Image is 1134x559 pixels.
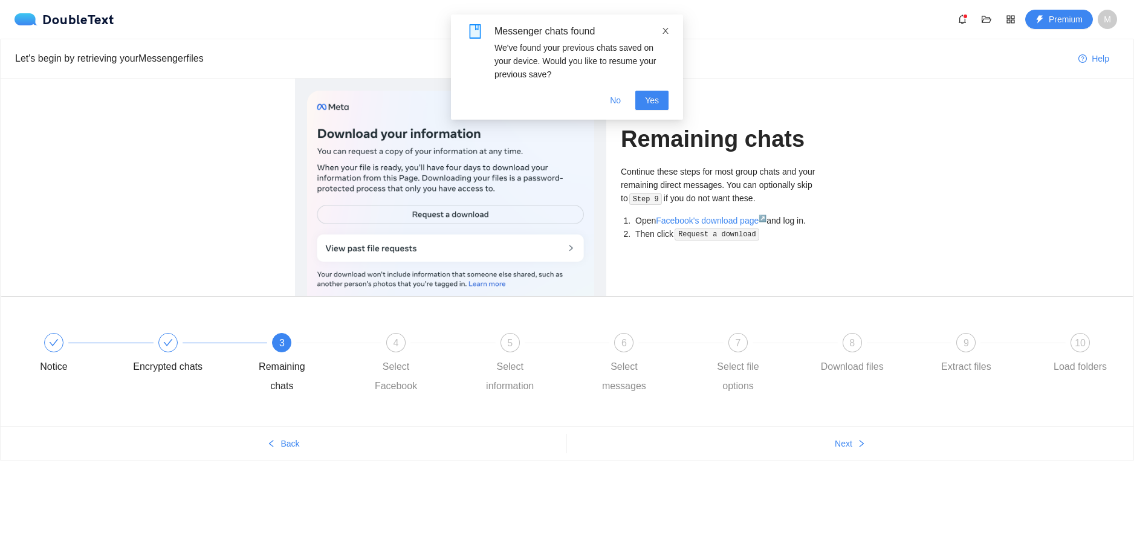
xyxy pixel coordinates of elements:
[507,338,513,348] span: 5
[279,338,285,348] span: 3
[629,193,662,205] code: Step 9
[1035,15,1044,25] span: thunderbolt
[600,91,630,110] button: No
[133,333,247,376] div: Encrypted chats
[361,357,431,396] div: Select Facebook
[394,338,399,348] span: 4
[361,333,475,396] div: 4Select Facebook
[633,227,839,241] li: Then click
[931,333,1045,376] div: 9Extract files
[1025,10,1093,29] button: thunderboltPremium
[1092,52,1109,65] span: Help
[468,24,482,39] span: book
[494,41,669,81] div: We've found your previous chats saved on your device. Would you like to resume your previous save?
[703,333,817,396] div: 7Select file options
[621,338,627,348] span: 6
[1104,10,1111,29] span: M
[567,434,1133,453] button: Nextright
[661,27,670,35] span: close
[19,333,133,376] div: Notice
[759,215,766,222] sup: ↗
[247,333,361,396] div: 3Remaining chats
[953,10,972,29] button: bell
[941,357,991,376] div: Extract files
[49,338,59,347] span: check
[610,94,621,107] span: No
[589,333,703,396] div: 6Select messages
[953,15,971,24] span: bell
[1054,357,1107,376] div: Load folders
[849,338,855,348] span: 8
[1075,338,1086,348] span: 10
[1069,49,1119,68] button: question-circleHelp
[1045,333,1115,376] div: 10Load folders
[475,357,545,396] div: Select information
[280,437,299,450] span: Back
[633,214,839,227] li: Open and log in.
[15,13,114,25] div: DoubleText
[1002,15,1020,24] span: appstore
[1078,54,1087,64] span: question-circle
[821,357,884,376] div: Download files
[857,439,866,449] span: right
[635,91,669,110] button: Yes
[1,434,566,453] button: leftBack
[15,13,114,25] a: logoDoubleText
[589,357,659,396] div: Select messages
[267,439,276,449] span: left
[621,165,839,205] p: Continue these steps for most group chats and your remaining direct messages. You can optionally ...
[977,10,996,29] button: folder-open
[964,338,969,348] span: 9
[40,357,67,376] div: Notice
[645,94,659,107] span: Yes
[247,357,317,396] div: Remaining chats
[621,125,839,153] h1: Remaining chats
[15,13,42,25] img: logo
[475,333,589,396] div: 5Select information
[736,338,741,348] span: 7
[133,357,202,376] div: Encrypted chats
[1001,10,1020,29] button: appstore
[675,228,759,241] code: Request a download
[163,338,173,347] span: check
[817,333,931,376] div: 8Download files
[703,357,773,396] div: Select file options
[835,437,852,450] span: Next
[656,216,766,225] a: Facebook's download page↗
[494,24,669,39] div: Messenger chats found
[977,15,996,24] span: folder-open
[1049,13,1083,26] span: Premium
[15,51,1069,66] div: Let's begin by retrieving your Messenger files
